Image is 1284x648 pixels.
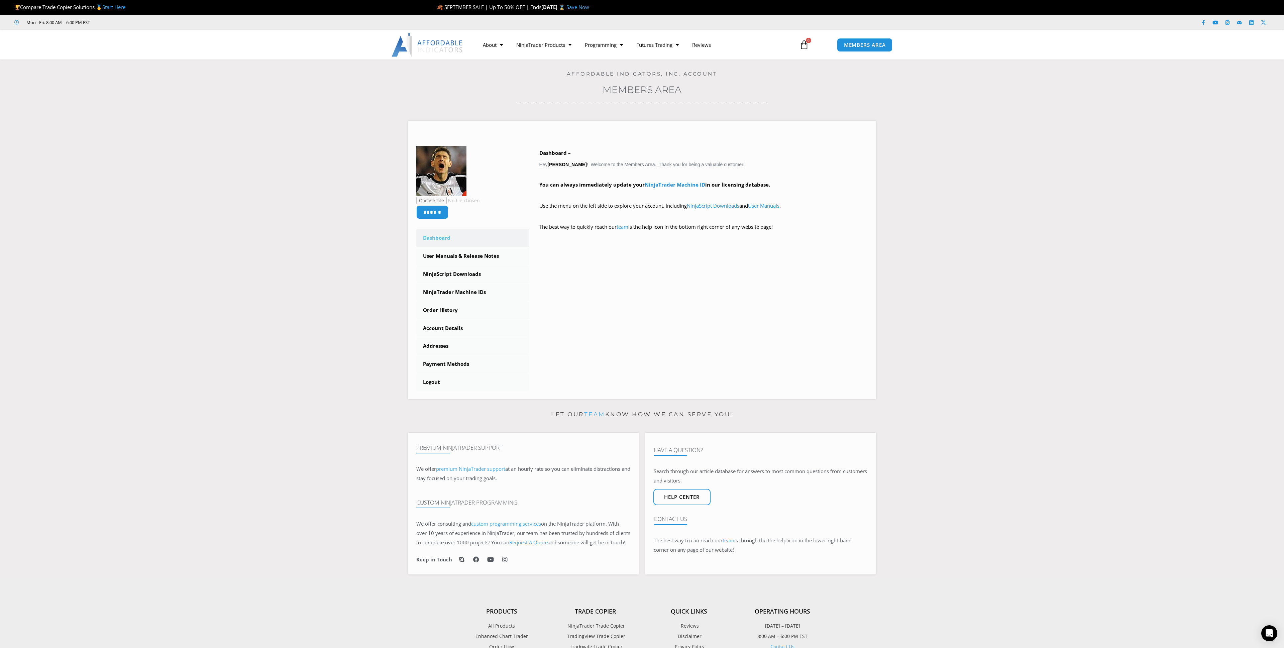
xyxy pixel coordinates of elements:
a: NinjaTrader Products [510,37,578,52]
a: team [617,223,628,230]
a: User Manuals [748,202,779,209]
span: We offer [416,465,436,472]
a: Futures Trading [630,37,685,52]
span: Disclaimer [676,632,702,641]
a: Reviews [642,622,736,630]
p: Let our know how we can serve you! [408,409,876,420]
a: Members Area [603,84,681,95]
p: The best way to quickly reach our is the help icon in the bottom right corner of any website page! [539,222,868,241]
h4: Operating Hours [736,608,829,615]
a: Disclaimer [642,632,736,641]
div: Hey ! Welcome to the Members Area. Thank you for being a valuable customer! [539,148,868,241]
a: About [476,37,510,52]
p: Search through our article database for answers to most common questions from customers and visit... [654,467,868,485]
a: Enhanced Chart Trader [455,632,548,641]
h6: Keep in Touch [416,556,452,563]
span: All Products [488,622,515,630]
h4: Quick Links [642,608,736,615]
a: NinjaTrader Machine ID [645,181,705,188]
a: NinjaScript Downloads [416,265,529,283]
a: Account Details [416,320,529,337]
a: Help center [653,489,711,505]
span: Enhanced Chart Trader [475,632,528,641]
a: Dashboard [416,229,529,247]
h4: Trade Copier [548,608,642,615]
p: The best way to can reach our is through the the help icon in the lower right-hand corner on any ... [654,536,868,555]
p: Use the menu on the left side to explore your account, including and . [539,201,868,220]
a: Request A Quote [509,539,548,546]
span: Mon - Fri: 8:00 AM – 6:00 PM EST [25,18,90,26]
strong: You can always immediately update your in our licensing database. [539,181,770,188]
span: on the NinjaTrader platform. With over 10 years of experience in NinjaTrader, our team has been t... [416,520,630,546]
a: MEMBERS AREA [837,38,893,52]
a: NinjaTrader Machine IDs [416,284,529,301]
a: custom programming services [471,520,541,527]
a: Order History [416,302,529,319]
span: 🍂 SEPTEMBER SALE | Up To 50% OFF | Ends [437,4,541,10]
a: Logout [416,373,529,391]
img: 1727b4399e30f0f46ba2af9edd6addefc05bfc60338acb678086a61101993aa3 [416,146,466,196]
img: 🏆 [15,5,20,10]
h4: Contact Us [654,516,868,522]
span: at an hourly rate so you can eliminate distractions and stay focused on your trading goals. [416,465,630,481]
span: TradingView Trade Copier [565,632,625,641]
h4: Custom NinjaTrader Programming [416,499,630,506]
a: team [584,411,605,418]
span: We offer consulting and [416,520,541,527]
nav: Menu [476,37,792,52]
p: 8:00 AM – 6:00 PM EST [736,632,829,641]
a: Reviews [685,37,718,52]
nav: Account pages [416,229,529,391]
span: Compare Trade Copier Solutions 🥇 [14,4,125,10]
span: NinjaTrader Trade Copier [566,622,625,630]
b: Dashboard – [539,149,571,156]
span: Help center [664,495,700,500]
a: NinjaTrader Trade Copier [548,622,642,630]
a: Start Here [102,4,125,10]
a: team [723,537,734,544]
h4: Premium NinjaTrader Support [416,444,630,451]
span: Reviews [679,622,699,630]
img: LogoAI | Affordable Indicators – NinjaTrader [392,33,463,57]
span: MEMBERS AREA [844,42,886,47]
h4: Have A Question? [654,447,868,453]
a: User Manuals & Release Notes [416,247,529,265]
a: All Products [455,622,548,630]
iframe: Customer reviews powered by Trustpilot [99,19,200,26]
a: 0 [789,35,819,55]
span: 0 [806,38,811,43]
a: premium NinjaTrader support [436,465,505,472]
a: Affordable Indicators, Inc. Account [567,71,718,77]
a: Payment Methods [416,355,529,373]
a: Save Now [566,4,589,10]
h4: Products [455,608,548,615]
strong: [PERSON_NAME] [547,162,586,167]
a: Addresses [416,337,529,355]
a: Programming [578,37,630,52]
a: TradingView Trade Copier [548,632,642,641]
a: NinjaScript Downloads [687,202,739,209]
div: Open Intercom Messenger [1261,625,1277,641]
p: [DATE] – [DATE] [736,622,829,630]
strong: [DATE] ⌛ [541,4,566,10]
